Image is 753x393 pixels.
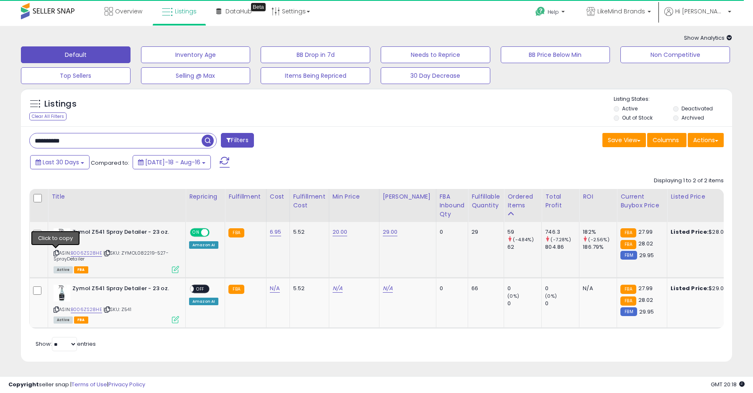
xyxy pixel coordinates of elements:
[208,229,222,236] span: OFF
[620,307,637,316] small: FBM
[471,285,497,292] div: 66
[54,316,73,324] span: All listings currently available for purchase on Amazon
[71,306,102,313] a: B006ZS28HE
[583,228,617,236] div: 182%
[583,285,610,292] div: N/A
[681,114,704,121] label: Archived
[620,296,636,306] small: FBA
[189,192,221,201] div: Repricing
[74,266,88,273] span: FBA
[8,380,39,388] strong: Copyright
[675,7,725,15] span: Hi [PERSON_NAME]
[21,67,131,84] button: Top Sellers
[638,296,653,304] span: 28.02
[383,228,398,236] a: 29.00
[548,8,559,15] span: Help
[545,192,576,210] div: Total Profit
[72,228,174,238] b: Zymol Z541 Spray Detailer - 23 oz.
[471,228,497,236] div: 29
[71,250,102,257] a: B006ZS28HE
[545,300,579,307] div: 0
[647,133,686,147] button: Columns
[597,7,645,15] span: LikeMind Brands
[507,228,541,236] div: 59
[191,229,201,236] span: ON
[333,192,376,201] div: Min Price
[270,284,280,293] a: N/A
[711,380,745,388] span: 2025-09-16 20:18 GMT
[440,228,462,236] div: 0
[228,285,244,294] small: FBA
[194,285,207,292] span: OFF
[36,340,96,348] span: Show: entries
[225,7,252,15] span: DataHub
[620,240,636,249] small: FBA
[638,228,653,236] span: 27.99
[622,114,653,121] label: Out of Stock
[551,236,571,243] small: (-7.28%)
[671,228,709,236] b: Listed Price:
[440,285,462,292] div: 0
[653,136,679,144] span: Columns
[671,228,740,236] div: $28.02
[381,46,490,63] button: Needs to Reprice
[545,228,579,236] div: 746.3
[30,155,90,169] button: Last 30 Days
[141,46,251,63] button: Inventory Age
[545,285,579,292] div: 0
[293,228,323,236] div: 5.52
[501,46,610,63] button: BB Price Below Min
[614,95,732,103] p: Listing States:
[43,158,79,166] span: Last 30 Days
[54,250,169,262] span: | SKU: ZYMOL082219-527-SprayDetailer
[507,243,541,251] div: 62
[54,228,70,245] img: 41o5byyxefL._SL40_.jpg
[671,285,740,292] div: $29.00
[671,284,709,292] b: Listed Price:
[270,228,282,236] a: 6.95
[622,105,638,112] label: Active
[620,192,663,210] div: Current Buybox Price
[333,228,348,236] a: 20.00
[507,293,519,299] small: (0%)
[638,284,653,292] span: 27.99
[103,306,131,313] span: | SKU: Z541
[620,251,637,260] small: FBM
[293,192,325,210] div: Fulfillment Cost
[545,293,557,299] small: (0%)
[507,192,538,210] div: Ordered Items
[228,228,244,237] small: FBA
[251,3,266,11] div: Tooltip anchor
[513,236,533,243] small: (-4.84%)
[440,192,465,219] div: FBA inbound Qty
[261,46,370,63] button: BB Drop in 7d
[21,46,131,63] button: Default
[133,155,211,169] button: [DATE]-18 - Aug-16
[688,133,724,147] button: Actions
[145,158,200,166] span: [DATE]-18 - Aug-16
[507,300,541,307] div: 0
[664,7,731,26] a: Hi [PERSON_NAME]
[638,240,653,248] span: 28.02
[639,251,654,259] span: 29.95
[72,285,174,295] b: Zymol Z541 Spray Detailer - 23 oz.
[72,380,107,388] a: Terms of Use
[381,67,490,84] button: 30 Day Decrease
[270,192,286,201] div: Cost
[189,241,218,249] div: Amazon AI
[141,67,251,84] button: Selling @ Max
[54,285,179,323] div: ASIN:
[684,34,732,42] span: Show Analytics
[44,98,77,110] h5: Listings
[545,243,579,251] div: 804.86
[108,380,145,388] a: Privacy Policy
[115,7,142,15] span: Overview
[671,192,743,201] div: Listed Price
[383,284,393,293] a: N/A
[681,105,713,112] label: Deactivated
[588,236,609,243] small: (-2.56%)
[620,228,636,237] small: FBA
[583,243,617,251] div: 186.79%
[583,192,613,201] div: ROI
[54,285,70,301] img: 41o5byyxefL._SL40_.jpg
